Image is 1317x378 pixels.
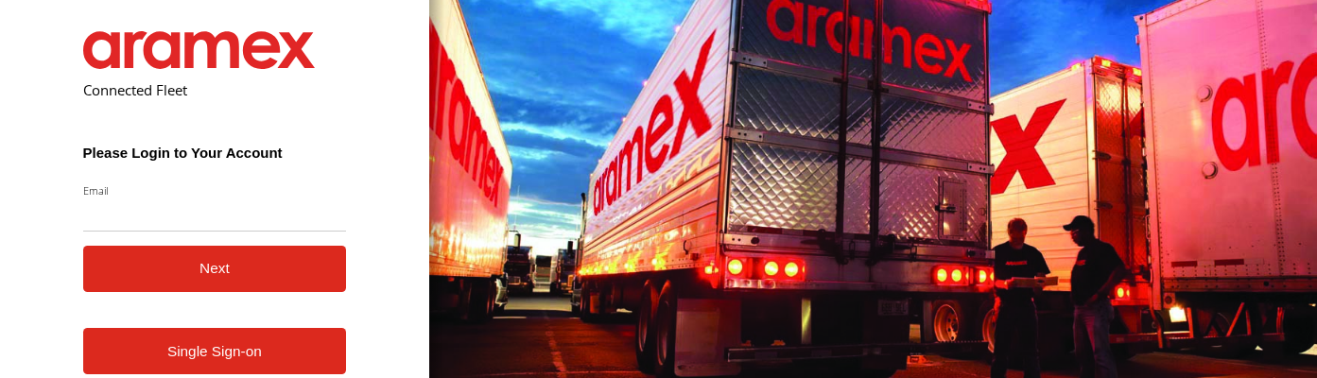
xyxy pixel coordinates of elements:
[83,328,347,374] a: Single Sign-on
[83,31,316,69] img: Aramex
[83,183,347,198] label: Email
[83,246,347,292] button: Next
[83,80,347,99] h2: Connected Fleet
[83,145,347,161] h3: Please Login to Your Account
